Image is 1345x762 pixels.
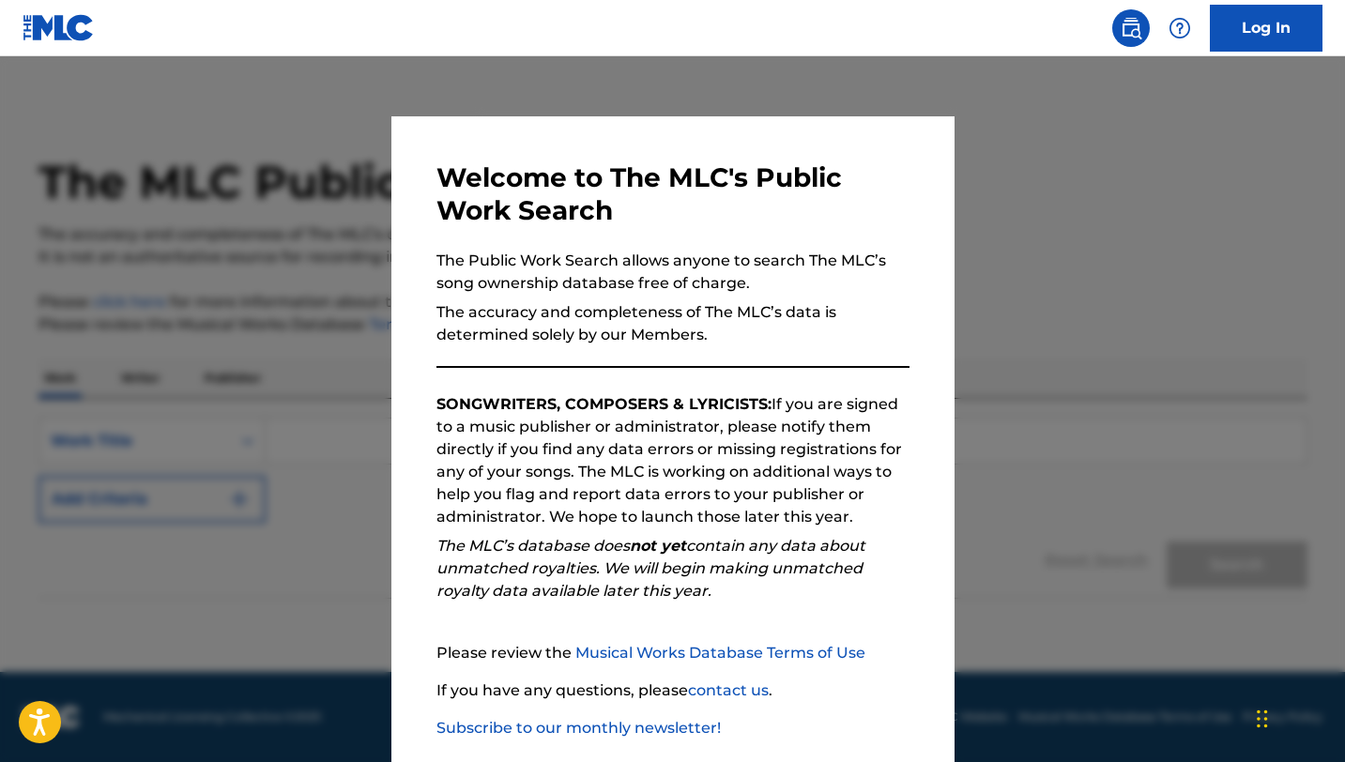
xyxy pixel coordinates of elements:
img: help [1169,17,1191,39]
div: Help [1161,9,1199,47]
div: Drag [1257,691,1268,747]
strong: SONGWRITERS, COMPOSERS & LYRICISTS: [436,395,772,413]
p: The Public Work Search allows anyone to search The MLC’s song ownership database free of charge. [436,250,909,295]
p: If you are signed to a music publisher or administrator, please notify them directly if you find ... [436,393,909,528]
a: contact us [688,681,769,699]
a: Musical Works Database Terms of Use [575,644,865,662]
img: MLC Logo [23,14,95,41]
h3: Welcome to The MLC's Public Work Search [436,161,909,227]
strong: not yet [630,537,686,555]
a: Log In [1210,5,1322,52]
p: The accuracy and completeness of The MLC’s data is determined solely by our Members. [436,301,909,346]
iframe: Chat Widget [1251,672,1345,762]
a: Public Search [1112,9,1150,47]
p: If you have any questions, please . [436,679,909,702]
em: The MLC’s database does contain any data about unmatched royalties. We will begin making unmatche... [436,537,865,600]
a: Subscribe to our monthly newsletter! [436,719,721,737]
img: search [1120,17,1142,39]
p: Please review the [436,642,909,664]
